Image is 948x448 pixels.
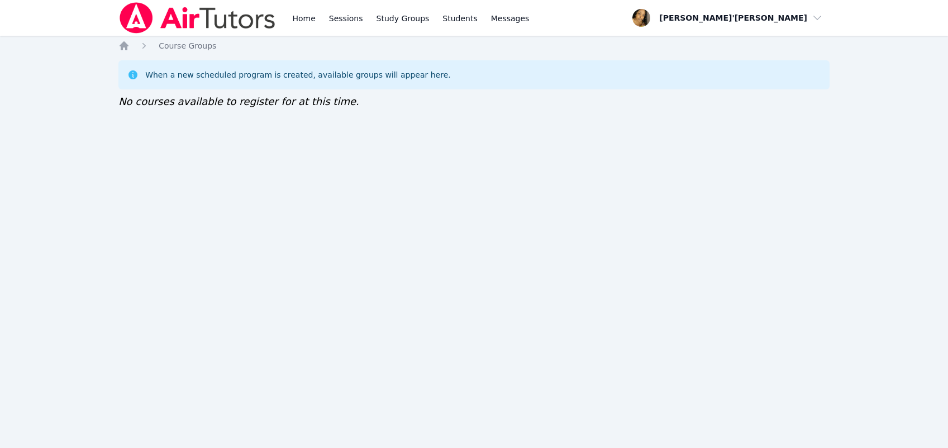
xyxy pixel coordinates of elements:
span: Messages [491,13,530,24]
nav: Breadcrumb [118,40,830,51]
span: Course Groups [159,41,216,50]
img: Air Tutors [118,2,277,34]
div: When a new scheduled program is created, available groups will appear here. [145,69,451,80]
span: No courses available to register for at this time. [118,96,359,107]
a: Course Groups [159,40,216,51]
